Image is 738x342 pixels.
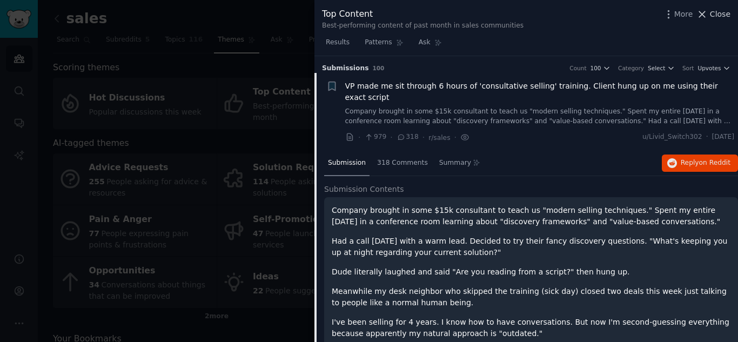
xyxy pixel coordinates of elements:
a: Company brought in some $15k consultant to teach us "modern selling techniques." Spent my entire ... [345,107,735,126]
span: Summary [439,158,471,168]
span: Patterns [365,38,392,48]
div: Count [569,64,586,72]
span: · [454,132,457,143]
span: 100 [373,65,385,71]
button: Upvotes [697,64,730,72]
button: Replyon Reddit [662,155,738,172]
a: VP made me sit through 6 hours of 'consultative selling' training. Client hung up on me using the... [345,81,735,103]
p: Meanwhile my desk neighbor who skipped the training (sick day) closed two deals this week just ta... [332,286,730,309]
span: Ask [419,38,431,48]
button: Select [648,64,675,72]
span: More [674,9,693,20]
span: r/sales [428,134,450,142]
span: · [422,132,425,143]
span: · [390,132,392,143]
div: Best-performing content of past month in sales communities [322,21,524,31]
div: Category [618,64,644,72]
span: Select [648,64,665,72]
div: Sort [682,64,694,72]
a: Results [322,34,353,56]
span: 100 [591,64,601,72]
span: Upvotes [697,64,721,72]
span: 979 [364,132,386,142]
span: 318 Comments [377,158,428,168]
span: Submission [328,158,366,168]
p: Had a call [DATE] with a warm lead. Decided to try their fancy discovery questions. "What's keepi... [332,236,730,258]
span: Reply [681,158,730,168]
a: Ask [415,34,446,56]
button: Close [696,9,730,20]
p: Company brought in some $15k consultant to teach us "modern selling techniques." Spent my entire ... [332,205,730,227]
a: Patterns [361,34,407,56]
span: Submission Contents [324,184,404,195]
span: on Reddit [699,159,730,166]
span: [DATE] [712,132,734,142]
span: · [358,132,360,143]
button: 100 [591,64,611,72]
span: 318 [397,132,419,142]
p: Dude literally laughed and said "Are you reading from a script?" then hung up. [332,266,730,278]
button: More [663,9,693,20]
span: Submission s [322,64,369,73]
div: Top Content [322,8,524,21]
p: I've been selling for 4 years. I know how to have conversations. But now I'm second-guessing ever... [332,317,730,339]
span: Close [710,9,730,20]
span: Results [326,38,350,48]
span: u/Livid_Switch302 [642,132,702,142]
span: · [706,132,708,142]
